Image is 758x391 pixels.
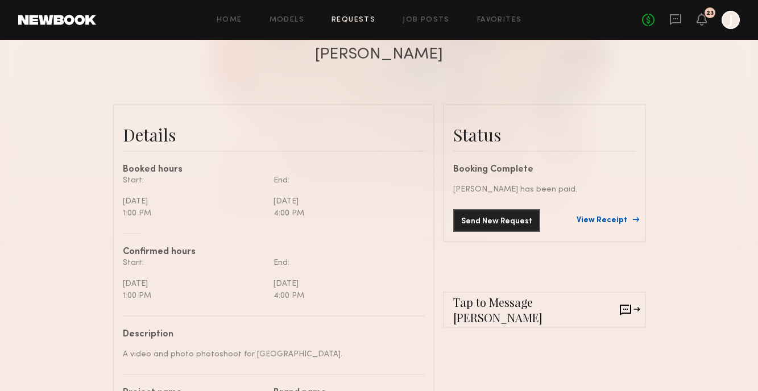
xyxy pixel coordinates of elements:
[274,290,416,302] div: 4:00 PM
[274,207,416,219] div: 4:00 PM
[123,290,265,302] div: 1:00 PM
[315,47,443,63] div: [PERSON_NAME]
[722,11,740,29] a: J
[453,294,620,325] span: Tap to Message [PERSON_NAME]
[274,195,416,207] div: [DATE]
[274,278,416,290] div: [DATE]
[403,16,450,24] a: Job Posts
[123,207,265,219] div: 1:00 PM
[270,16,304,24] a: Models
[217,16,242,24] a: Home
[123,257,265,269] div: Start:
[123,174,265,186] div: Start:
[123,348,416,360] div: A video and photo photoshoot for [GEOGRAPHIC_DATA].
[123,248,424,257] div: Confirmed hours
[453,184,636,195] div: [PERSON_NAME] has been paid.
[453,123,636,146] div: Status
[123,330,416,339] div: Description
[477,16,522,24] a: Favorites
[123,195,265,207] div: [DATE]
[123,165,424,174] div: Booked hours
[453,209,540,232] button: Send New Request
[577,217,636,224] a: View Receipt
[706,10,714,16] div: 23
[274,257,416,269] div: End:
[123,123,424,146] div: Details
[274,174,416,186] div: End:
[332,16,375,24] a: Requests
[453,165,636,174] div: Booking Complete
[123,278,265,290] div: [DATE]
